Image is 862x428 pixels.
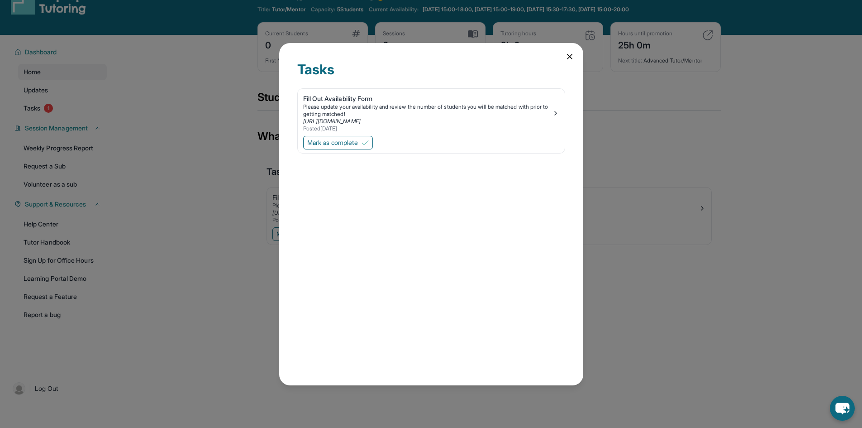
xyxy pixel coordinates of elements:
a: Fill Out Availability FormPlease update your availability and review the number of students you w... [298,89,565,134]
a: [URL][DOMAIN_NAME] [303,118,361,125]
div: Posted [DATE] [303,125,552,132]
div: Please update your availability and review the number of students you will be matched with prior ... [303,103,552,118]
button: Mark as complete [303,136,373,149]
span: Mark as complete [307,138,358,147]
button: chat-button [830,396,855,421]
div: Fill Out Availability Form [303,94,552,103]
div: Tasks [297,61,565,88]
img: Mark as complete [362,139,369,146]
